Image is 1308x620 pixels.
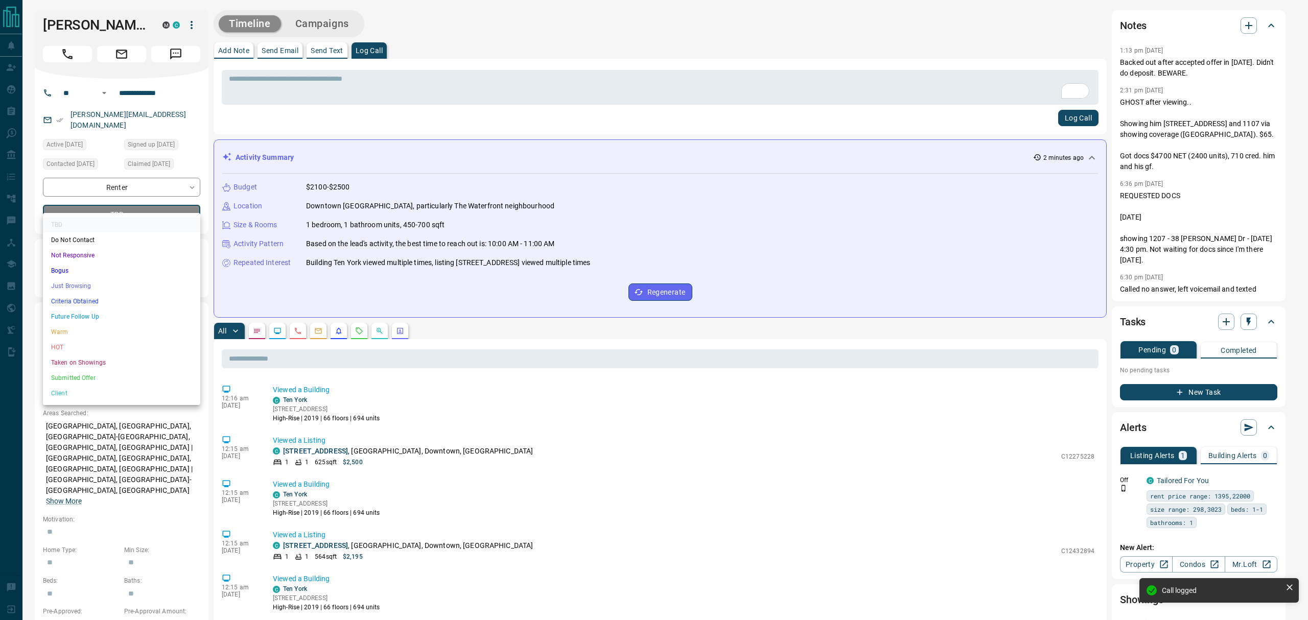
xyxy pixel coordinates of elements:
li: Do Not Contact [43,232,200,248]
li: Not Responsive [43,248,200,263]
li: Criteria Obtained [43,294,200,309]
li: Warm [43,324,200,340]
li: Taken on Showings [43,355,200,370]
div: Call logged [1162,586,1281,594]
li: Just Browsing [43,278,200,294]
li: Future Follow Up [43,309,200,324]
li: Submitted Offer [43,370,200,386]
li: HOT [43,340,200,355]
li: Bogus [43,263,200,278]
li: Client [43,386,200,401]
